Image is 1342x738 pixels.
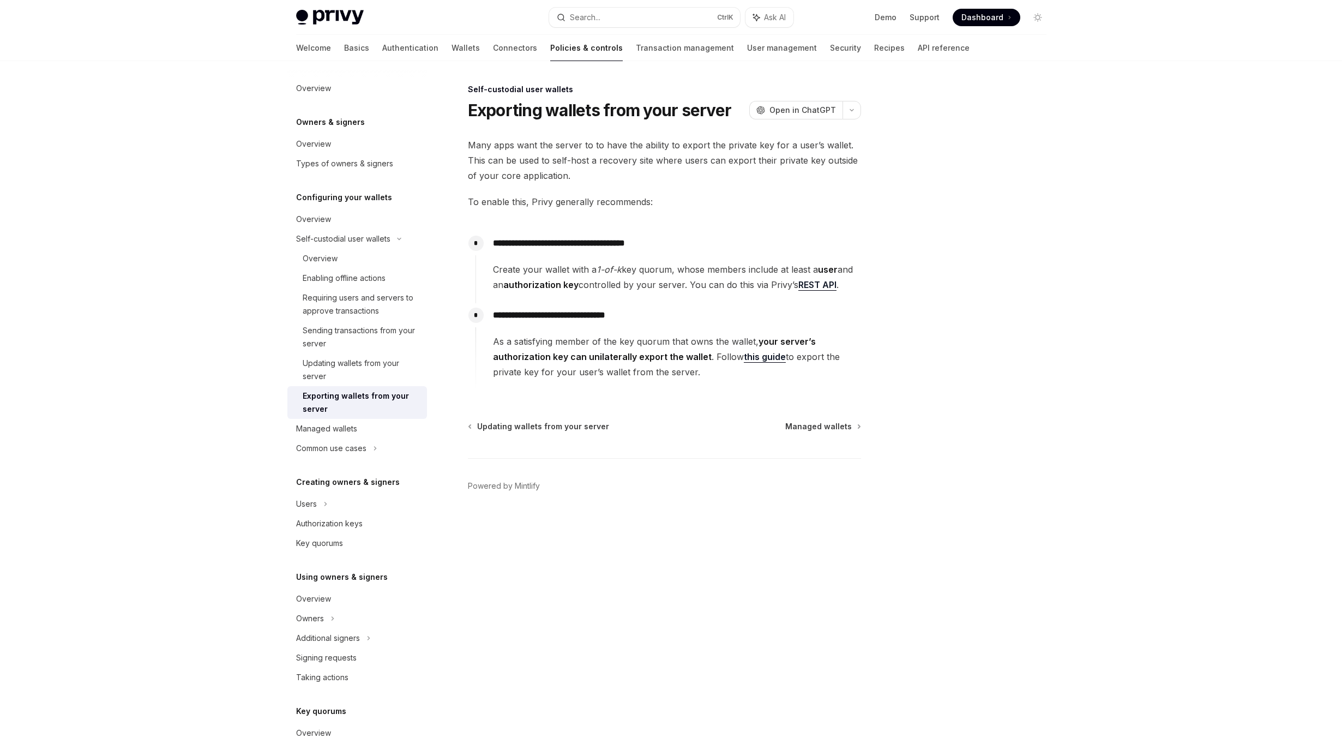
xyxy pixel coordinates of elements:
[296,422,357,435] div: Managed wallets
[493,262,860,292] span: Create your wallet with a key quorum, whose members include at least a and an controlled by your ...
[287,668,427,687] a: Taking actions
[296,671,348,684] div: Taking actions
[296,517,363,530] div: Authorization keys
[468,481,540,491] a: Powered by Mintlify
[477,421,609,432] span: Updating wallets from your server
[468,137,861,183] span: Many apps want the server to to have the ability to export the private key for a user’s wallet. T...
[875,12,896,23] a: Demo
[296,82,331,95] div: Overview
[296,571,388,584] h5: Using owners & signers
[303,389,420,416] div: Exporting wallets from your server
[287,514,427,533] a: Authorization keys
[636,35,734,61] a: Transaction management
[296,157,393,170] div: Types of owners & signers
[874,35,905,61] a: Recipes
[287,79,427,98] a: Overview
[287,154,427,173] a: Types of owners & signers
[296,632,360,645] div: Additional signers
[287,353,427,386] a: Updating wallets from your server
[570,11,600,24] div: Search...
[744,351,786,363] a: this guide
[918,35,970,61] a: API reference
[764,12,786,23] span: Ask AI
[296,497,317,511] div: Users
[549,8,740,27] button: Search...CtrlK
[296,612,324,625] div: Owners
[296,116,365,129] h5: Owners & signers
[785,421,852,432] span: Managed wallets
[296,705,346,718] h5: Key quorums
[503,279,579,290] strong: authorization key
[287,288,427,321] a: Requiring users and servers to approve transactions
[830,35,861,61] a: Security
[303,272,386,285] div: Enabling offline actions
[287,648,427,668] a: Signing requests
[769,105,836,116] span: Open in ChatGPT
[452,35,480,61] a: Wallets
[597,264,622,275] em: 1-of-k
[303,291,420,317] div: Requiring users and servers to approve transactions
[303,357,420,383] div: Updating wallets from your server
[468,194,861,209] span: To enable this, Privy generally recommends:
[550,35,623,61] a: Policies & controls
[287,419,427,439] a: Managed wallets
[493,334,860,380] span: As a satisfying member of the key quorum that owns the wallet, . Follow to export the private key...
[469,421,609,432] a: Updating wallets from your server
[303,252,338,265] div: Overview
[1029,9,1046,26] button: Toggle dark mode
[296,592,331,605] div: Overview
[785,421,860,432] a: Managed wallets
[296,10,364,25] img: light logo
[493,35,537,61] a: Connectors
[287,533,427,553] a: Key quorums
[287,249,427,268] a: Overview
[818,264,838,275] strong: user
[287,209,427,229] a: Overview
[287,134,427,154] a: Overview
[344,35,369,61] a: Basics
[296,191,392,204] h5: Configuring your wallets
[303,324,420,350] div: Sending transactions from your server
[296,35,331,61] a: Welcome
[287,268,427,288] a: Enabling offline actions
[296,651,357,664] div: Signing requests
[287,321,427,353] a: Sending transactions from your server
[296,232,390,245] div: Self-custodial user wallets
[296,537,343,550] div: Key quorums
[296,213,331,226] div: Overview
[296,137,331,151] div: Overview
[382,35,438,61] a: Authentication
[798,279,837,291] a: REST API
[961,12,1003,23] span: Dashboard
[953,9,1020,26] a: Dashboard
[296,476,400,489] h5: Creating owners & signers
[287,386,427,419] a: Exporting wallets from your server
[296,442,366,455] div: Common use cases
[910,12,940,23] a: Support
[717,13,733,22] span: Ctrl K
[287,589,427,609] a: Overview
[747,35,817,61] a: User management
[468,84,861,95] div: Self-custodial user wallets
[749,101,842,119] button: Open in ChatGPT
[468,100,732,120] h1: Exporting wallets from your server
[745,8,793,27] button: Ask AI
